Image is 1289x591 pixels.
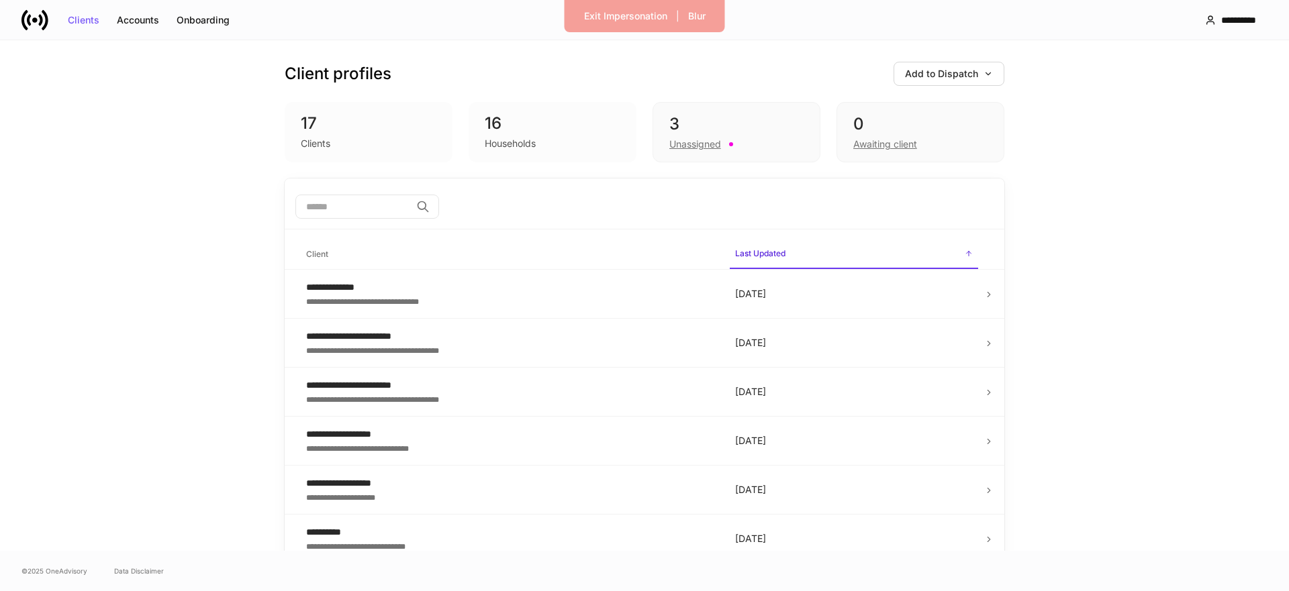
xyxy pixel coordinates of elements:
[108,9,168,31] button: Accounts
[177,15,230,25] div: Onboarding
[306,248,328,260] h6: Client
[853,138,917,151] div: Awaiting client
[21,566,87,576] span: © 2025 OneAdvisory
[114,566,164,576] a: Data Disclaimer
[485,113,620,134] div: 16
[735,483,973,496] p: [DATE]
[853,113,988,135] div: 0
[669,138,721,151] div: Unassigned
[669,113,804,135] div: 3
[905,69,993,78] div: Add to Dispatch
[688,11,706,21] div: Blur
[735,434,973,447] p: [DATE]
[168,9,238,31] button: Onboarding
[735,385,973,398] p: [DATE]
[575,5,676,27] button: Exit Impersonation
[894,62,1004,86] button: Add to Dispatch
[301,113,436,134] div: 17
[301,137,330,150] div: Clients
[735,287,973,301] p: [DATE]
[679,5,714,27] button: Blur
[730,240,978,269] span: Last Updated
[68,15,99,25] div: Clients
[301,241,719,268] span: Client
[837,102,1004,162] div: 0Awaiting client
[584,11,667,21] div: Exit Impersonation
[59,9,108,31] button: Clients
[735,336,973,350] p: [DATE]
[285,63,391,85] h3: Client profiles
[653,102,820,162] div: 3Unassigned
[735,532,973,545] p: [DATE]
[117,15,159,25] div: Accounts
[485,137,536,150] div: Households
[735,247,785,260] h6: Last Updated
